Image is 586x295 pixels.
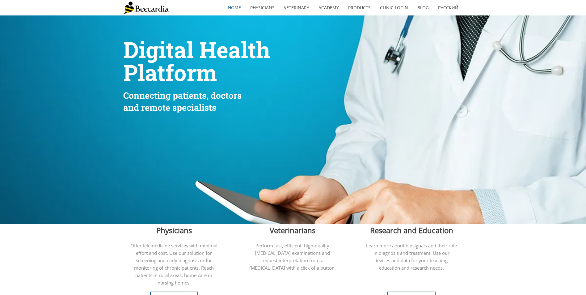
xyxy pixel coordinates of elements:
span: Research and Education [370,225,453,235]
span: Learn more about biosignals and their role in diagnosis and treatment. Use our devices and data f... [366,242,457,271]
a: Academy [314,1,344,15]
span: Digital Health [123,35,270,64]
span: Veterinarians [270,225,315,235]
a: Products [344,1,375,15]
a: Clinic Login [375,1,413,15]
span: Physicians [156,225,192,235]
a: Русский [433,1,463,15]
span: Platform [123,58,217,87]
a: Blog [413,1,433,15]
img: Beecardia [123,2,169,14]
a: Veterinary [279,1,314,15]
span: Offer telemedicine services with minimal effort and cost. Use our solution for screening and earl... [130,242,217,286]
a: Physicians [246,1,279,15]
span: Connecting patients, doctors [123,90,242,101]
span: Perform fast, efficient, high-quality [MEDICAL_DATA] examinations and request interpretation from... [249,242,336,271]
a: home [223,1,246,15]
span: and remote specialists [123,102,216,113]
